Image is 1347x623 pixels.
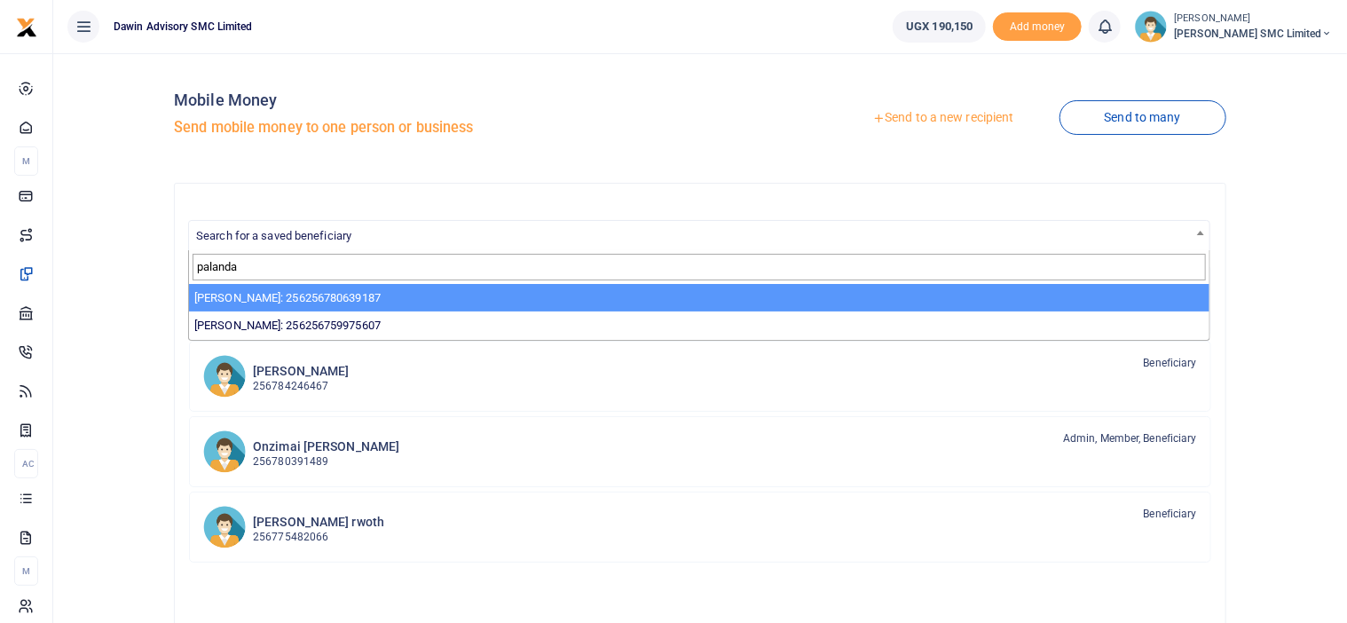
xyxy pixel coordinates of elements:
[827,102,1059,134] a: Send to a new recipient
[203,430,246,473] img: OFd
[253,515,384,530] h6: [PERSON_NAME] rwoth
[906,18,973,35] span: UGX 190,150
[188,220,1210,251] span: Search for a saved beneficiary
[174,119,693,137] h5: Send mobile money to one person or business
[253,453,399,470] p: 256780391489
[196,229,351,242] span: Search for a saved beneficiary
[194,289,381,307] label: [PERSON_NAME]: 256256780639187
[189,341,1211,412] a: MG [PERSON_NAME] 256784246467 Beneficiary
[1059,100,1226,135] a: Send to many
[189,221,1209,248] span: Search for a saved beneficiary
[1144,506,1197,522] span: Beneficiary
[203,355,246,398] img: MG
[993,12,1082,42] li: Toup your wallet
[194,317,381,335] label: [PERSON_NAME]: 256256759975607
[1135,11,1333,43] a: profile-user [PERSON_NAME] [PERSON_NAME] SMC Limited
[993,12,1082,42] span: Add money
[253,439,399,454] h6: Onzimai [PERSON_NAME]
[893,11,986,43] a: UGX 190,150
[1063,430,1197,446] span: Admin, Member, Beneficiary
[1174,26,1333,42] span: [PERSON_NAME] SMC Limited
[1135,11,1167,43] img: profile-user
[16,17,37,38] img: logo-small
[1144,355,1197,371] span: Beneficiary
[253,378,349,395] p: 256784246467
[14,146,38,176] li: M
[193,254,1206,280] input: Search
[174,91,693,110] h4: Mobile Money
[106,19,260,35] span: Dawin Advisory SMC Limited
[253,364,349,379] h6: [PERSON_NAME]
[14,449,38,478] li: Ac
[16,20,37,33] a: logo-small logo-large logo-large
[189,492,1211,563] a: ROr [PERSON_NAME] rwoth 256775482066 Beneficiary
[203,506,246,548] img: ROr
[14,556,38,586] li: M
[1174,12,1333,27] small: [PERSON_NAME]
[189,416,1211,487] a: OFd Onzimai [PERSON_NAME] 256780391489 Admin, Member, Beneficiary
[886,11,993,43] li: Wallet ballance
[253,529,384,546] p: 256775482066
[993,19,1082,32] a: Add money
